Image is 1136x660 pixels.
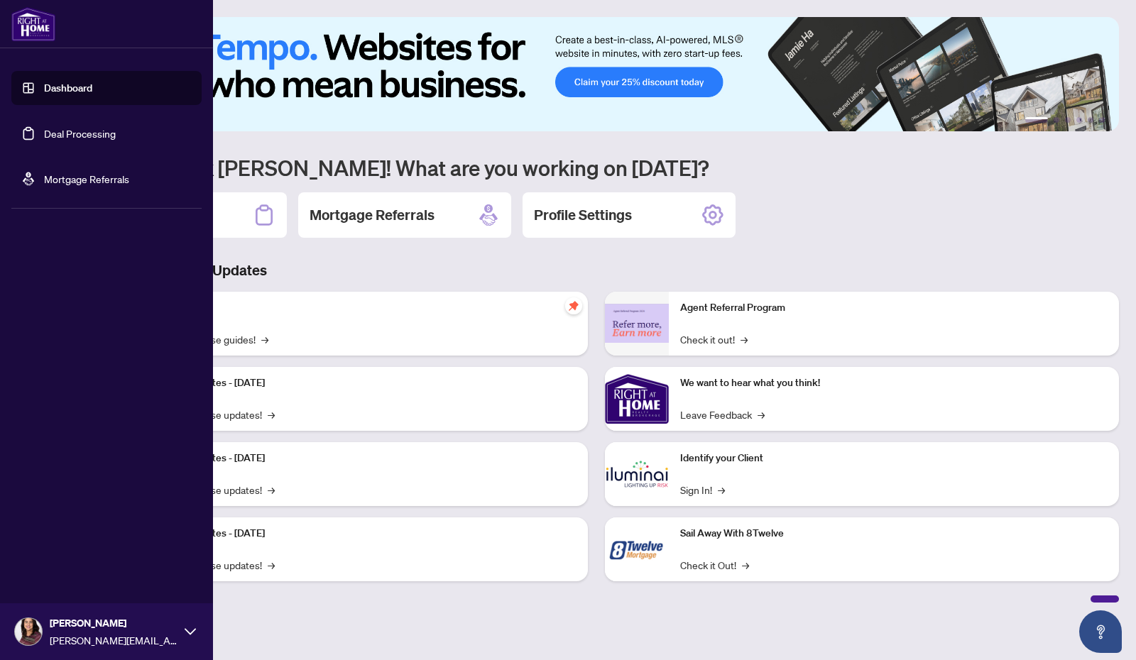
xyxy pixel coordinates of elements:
[742,557,749,573] span: →
[680,331,748,347] a: Check it out!→
[268,557,275,573] span: →
[680,526,1108,541] p: Sail Away With 8Twelve
[1065,117,1071,123] button: 3
[605,304,669,343] img: Agent Referral Program
[268,482,275,497] span: →
[44,172,129,185] a: Mortgage Referrals
[605,517,669,581] img: Sail Away With 8Twelve
[741,331,748,347] span: →
[534,205,632,225] h2: Profile Settings
[261,331,268,347] span: →
[310,205,435,225] h2: Mortgage Referrals
[1025,117,1048,123] button: 1
[44,82,92,94] a: Dashboard
[680,451,1108,466] p: Identify your Client
[605,367,669,431] img: We want to hear what you think!
[50,632,177,648] span: [PERSON_NAME][EMAIL_ADDRESS][DOMAIN_NAME]
[149,300,577,316] p: Self-Help
[1054,117,1059,123] button: 2
[1079,610,1122,653] button: Open asap
[1076,117,1082,123] button: 4
[268,407,275,422] span: →
[74,154,1119,181] h1: Welcome back [PERSON_NAME]! What are you working on [DATE]?
[680,482,725,497] a: Sign In!→
[74,260,1119,280] h3: Brokerage & Industry Updates
[149,451,577,466] p: Platform Updates - [DATE]
[605,442,669,506] img: Identify your Client
[565,297,582,314] span: pushpin
[718,482,725,497] span: →
[680,300,1108,316] p: Agent Referral Program
[680,407,765,422] a: Leave Feedback→
[1088,117,1093,123] button: 5
[44,127,116,140] a: Deal Processing
[149,375,577,391] p: Platform Updates - [DATE]
[15,618,42,645] img: Profile Icon
[680,375,1108,391] p: We want to hear what you think!
[149,526,577,541] p: Platform Updates - [DATE]
[11,7,55,41] img: logo
[50,615,177,631] span: [PERSON_NAME]
[74,17,1119,131] img: Slide 0
[1099,117,1105,123] button: 6
[758,407,765,422] span: →
[680,557,749,573] a: Check it Out!→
